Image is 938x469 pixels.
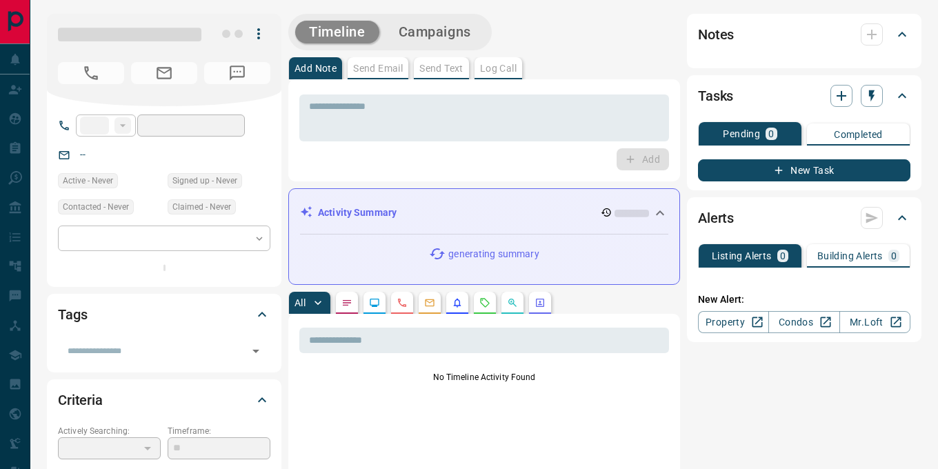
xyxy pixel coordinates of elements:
h2: Notes [698,23,734,46]
span: No Number [58,62,124,84]
h2: Alerts [698,207,734,229]
a: -- [80,149,86,160]
p: 0 [768,129,774,139]
p: All [295,298,306,308]
div: Alerts [698,201,910,234]
h2: Tags [58,303,87,326]
p: Actively Searching: [58,425,161,437]
h2: Criteria [58,389,103,411]
p: Completed [834,130,883,139]
p: Pending [723,129,760,139]
svg: Lead Browsing Activity [369,297,380,308]
p: No Timeline Activity Found [299,371,669,383]
p: Add Note [295,63,337,73]
p: generating summary [448,247,539,261]
button: Timeline [295,21,379,43]
svg: Calls [397,297,408,308]
svg: Agent Actions [535,297,546,308]
button: Campaigns [385,21,485,43]
div: Tags [58,298,270,331]
div: Criteria [58,383,270,417]
a: Property [698,311,769,333]
span: Claimed - Never [172,200,231,214]
p: Listing Alerts [712,251,772,261]
div: Notes [698,18,910,51]
button: New Task [698,159,910,181]
span: No Number [204,62,270,84]
p: 0 [780,251,786,261]
svg: Notes [341,297,352,308]
div: Tasks [698,79,910,112]
svg: Emails [424,297,435,308]
h2: Tasks [698,85,733,107]
span: No Email [131,62,197,84]
svg: Opportunities [507,297,518,308]
p: 0 [891,251,897,261]
a: Mr.Loft [839,311,910,333]
span: Active - Never [63,174,113,188]
div: Activity Summary [300,200,668,226]
span: Signed up - Never [172,174,237,188]
span: Contacted - Never [63,200,129,214]
p: Timeframe: [168,425,270,437]
p: Activity Summary [318,206,397,220]
button: Open [246,341,266,361]
p: New Alert: [698,292,910,307]
svg: Listing Alerts [452,297,463,308]
svg: Requests [479,297,490,308]
p: Building Alerts [817,251,883,261]
a: Condos [768,311,839,333]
